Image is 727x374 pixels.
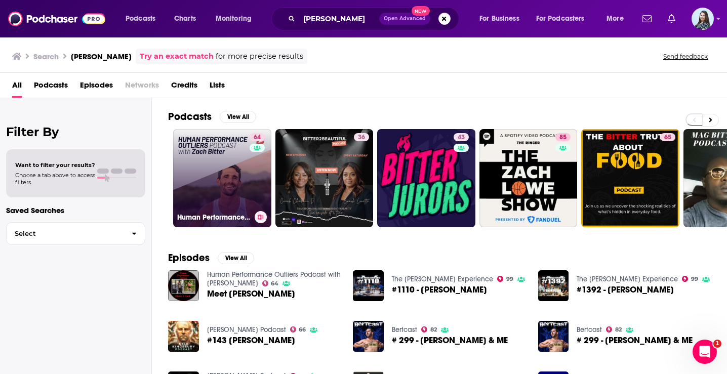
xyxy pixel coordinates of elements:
a: Lists [210,77,225,98]
h2: Filter By [6,124,145,139]
span: 1 [713,340,721,348]
span: More [607,12,624,26]
span: New [412,6,430,16]
span: For Business [479,12,519,26]
a: Podcasts [34,77,68,98]
p: Saved Searches [6,205,145,215]
a: EpisodesView All [168,252,254,264]
a: 65 [660,133,675,141]
span: 65 [664,133,671,143]
span: # 299 - [PERSON_NAME] & ME [577,336,693,345]
a: 82 [421,326,437,333]
h2: Episodes [168,252,210,264]
a: 36 [275,129,374,227]
span: for more precise results [216,51,303,62]
a: 65 [581,129,679,227]
a: Charts [168,11,202,27]
img: #1392 - Zach Bitter [538,270,569,301]
span: Podcasts [126,12,155,26]
a: Kyle Kingsbury Podcast [207,325,286,334]
a: Bertcast [392,325,417,334]
span: Meet [PERSON_NAME] [207,289,295,298]
span: 64 [254,133,261,143]
a: Bertcast [577,325,602,334]
a: 99 [682,276,698,282]
a: 99 [497,276,513,282]
a: Show notifications dropdown [638,10,656,27]
span: Open Advanced [384,16,426,21]
span: #1110 - [PERSON_NAME] [392,285,487,294]
a: Meet Zach Bitter [207,289,295,298]
a: The Joe Rogan Experience [577,275,678,283]
span: Logged in as brookefortierpr [692,8,714,30]
img: # 299 - Zach Bitter & ME [353,321,384,352]
span: For Podcasters [536,12,585,26]
span: 66 [299,327,306,332]
button: Select [6,222,145,245]
a: 43 [377,129,475,227]
img: Podchaser - Follow, Share and Rate Podcasts [8,9,105,28]
a: 64Human Performance Outliers Podcast with [PERSON_NAME] [173,129,271,227]
a: Human Performance Outliers Podcast with Zach Bitter [207,270,341,287]
span: #143 [PERSON_NAME] [207,336,295,345]
span: 99 [691,277,698,281]
button: View All [220,111,256,123]
img: User Profile [692,8,714,30]
span: Monitoring [216,12,252,26]
a: 82 [606,326,622,333]
a: Credits [171,77,197,98]
a: # 299 - Zach Bitter & ME [392,336,508,345]
span: 82 [430,327,437,332]
a: 64 [250,133,265,141]
h3: Search [33,52,59,61]
input: Search podcasts, credits, & more... [299,11,379,27]
span: 36 [358,133,365,143]
div: Search podcasts, credits, & more... [281,7,469,30]
button: View All [218,252,254,264]
span: 64 [271,281,278,286]
a: #1110 - Zach Bitter [392,285,487,294]
img: # 299 - Zach Bitter & ME [538,321,569,352]
h3: Human Performance Outliers Podcast with [PERSON_NAME] [177,213,251,222]
button: open menu [118,11,169,27]
button: Show profile menu [692,8,714,30]
a: 85 [479,129,578,227]
button: Send feedback [660,52,711,61]
button: open menu [530,11,599,27]
button: open menu [472,11,532,27]
a: # 299 - Zach Bitter & ME [577,336,693,345]
a: Episodes [80,77,113,98]
span: 99 [506,277,513,281]
span: Networks [125,77,159,98]
img: Meet Zach Bitter [168,270,199,301]
span: 43 [458,133,465,143]
span: Charts [174,12,196,26]
span: # 299 - [PERSON_NAME] & ME [392,336,508,345]
a: #1392 - Zach Bitter [577,285,674,294]
img: #1110 - Zach Bitter [353,270,384,301]
button: Open AdvancedNew [379,13,430,25]
a: All [12,77,22,98]
iframe: Intercom live chat [693,340,717,364]
a: PodcastsView All [168,110,256,123]
span: Want to filter your results? [15,161,95,169]
h3: [PERSON_NAME] [71,52,132,61]
a: #143 Zach Bitter [168,321,199,352]
a: #143 Zach Bitter [207,336,295,345]
a: 64 [262,280,279,286]
span: #1392 - [PERSON_NAME] [577,285,674,294]
h2: Podcasts [168,110,212,123]
a: Show notifications dropdown [664,10,679,27]
span: Select [7,230,124,237]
